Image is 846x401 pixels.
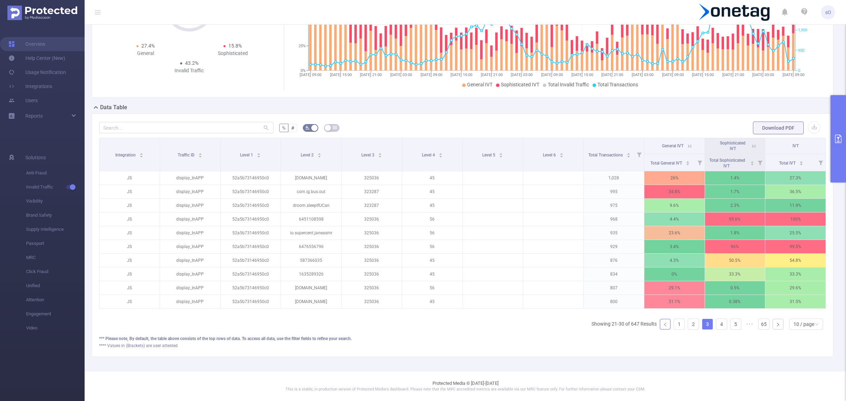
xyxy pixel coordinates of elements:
p: 52a5b73146950c0 [221,295,281,308]
tspan: 0 [798,68,800,73]
p: [DOMAIN_NAME] [281,295,341,308]
i: Filter menu [634,138,644,171]
tspan: [DATE] 03:00 [752,73,774,77]
p: 968 [584,212,644,226]
p: 11.9% [765,199,826,212]
p: 323287 [342,185,402,198]
tspan: [DATE] 09:00 [300,73,321,77]
i: icon: caret-up [686,160,689,162]
span: Video [26,321,85,335]
tspan: [DATE] 21:00 [601,73,623,77]
span: Supply Intelligence [26,222,85,236]
span: General IVT [662,143,683,148]
p: display_InAPP [160,281,220,295]
p: 96% [705,240,765,253]
p: 325036 [342,212,402,226]
i: icon: caret-down [439,155,442,157]
tspan: [DATE] 03:00 [631,73,653,77]
div: 10 / page [793,319,814,329]
div: Sort [799,160,803,164]
div: Invalid Traffic [146,67,233,74]
tspan: [DATE] 15:00 [330,73,351,77]
p: display_InAPP [160,240,220,253]
div: General [102,50,189,57]
div: *** Please note, By default, the table above consists of the top rows of data. To access all data... [99,335,826,342]
p: 9.6% [644,199,705,212]
span: % [282,125,286,131]
p: 325036 [342,226,402,240]
i: icon: caret-down [560,155,564,157]
a: Integrations [8,79,52,93]
p: 6451108598 [281,212,341,226]
span: Total Sophisticated IVT [709,158,745,168]
p: 325036 [342,171,402,185]
li: Next 5 Pages [744,319,755,330]
div: Sort [626,152,631,156]
i: Filter menu [695,154,705,171]
div: Sort [257,152,261,156]
p: 1.8% [705,226,765,240]
i: icon: caret-down [318,155,321,157]
i: Filter menu [755,154,765,171]
p: display_InAPP [160,199,220,212]
div: Sort [198,152,202,156]
p: 54.8% [765,254,826,267]
p: com.ig.bus.out [281,185,341,198]
p: JS [99,254,160,267]
span: Reports [25,113,43,119]
h2: Data Table [100,103,127,112]
i: icon: caret-down [499,155,503,157]
p: 800 [584,295,644,308]
p: 1.4% [705,171,765,185]
p: 56 [402,281,462,295]
p: 0.38% [705,295,765,308]
span: Invalid Traffic [26,180,85,194]
p: 56 [402,212,462,226]
li: 2 [688,319,699,330]
span: Sophisticated IVT [501,82,539,87]
p: 3.4% [644,240,705,253]
a: Usage Notification [8,65,66,79]
a: Overview [8,37,45,51]
i: icon: caret-up [257,152,261,154]
p: display_InAPP [160,185,220,198]
p: 52a5b73146950c0 [221,281,281,295]
i: icon: caret-up [750,160,754,162]
p: 975 [584,199,644,212]
a: 1 [674,319,685,329]
p: 45 [402,295,462,308]
span: Level 1 [240,153,254,158]
p: 325036 [342,295,402,308]
span: Click Fraud [26,265,85,279]
p: JS [99,199,160,212]
p: 99.5% [765,240,826,253]
li: 4 [716,319,727,330]
p: 31.5% [765,295,826,308]
input: Search... [99,122,274,133]
p: display_InAPP [160,295,220,308]
tspan: [DATE] 03:00 [390,73,412,77]
p: 31.1% [644,295,705,308]
tspan: [DATE] 09:00 [662,73,683,77]
i: icon: bg-colors [305,125,309,130]
i: icon: table [333,125,337,130]
p: 1.7% [705,185,765,198]
span: Solutions [25,150,46,165]
span: Total Transactions [597,82,638,87]
p: 100% [765,212,826,226]
a: 2 [688,319,699,329]
tspan: 1,900 [798,28,807,33]
p: 52a5b73146950c0 [221,185,281,198]
div: Sort [559,152,564,156]
tspan: [DATE] 15:00 [571,73,593,77]
span: General IVT [467,82,492,87]
tspan: 0% [301,68,306,73]
tspan: [DATE] 21:00 [480,73,502,77]
a: 3 [702,319,713,329]
footer: Protected Media © [DATE]-[DATE] [85,371,846,401]
div: Sort [439,152,443,156]
i: icon: down [815,322,819,327]
p: 50.5% [705,254,765,267]
p: JS [99,171,160,185]
p: 25.5% [765,226,826,240]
